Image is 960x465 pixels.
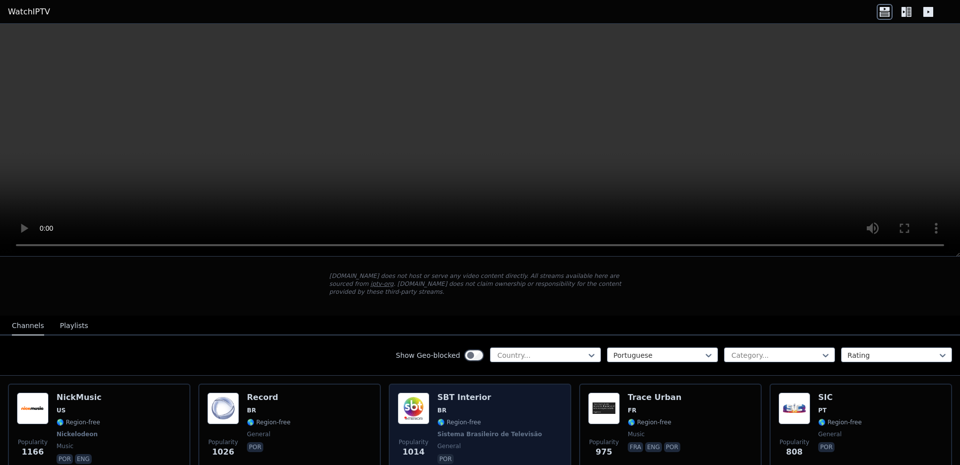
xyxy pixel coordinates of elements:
h6: SIC [818,393,862,402]
button: Playlists [60,317,88,335]
p: fra [628,442,643,452]
button: Channels [12,317,44,335]
a: iptv-org [370,280,394,287]
h6: NickMusic [57,393,102,402]
span: general [818,430,841,438]
label: Show Geo-blocked [396,350,460,360]
span: 🌎 Region-free [628,418,671,426]
span: PT [818,406,827,414]
span: 1014 [403,446,425,458]
span: 🌎 Region-free [247,418,291,426]
p: eng [645,442,662,452]
span: BR [247,406,256,414]
span: FR [628,406,636,414]
span: Sistema Brasileiro de Televisão [437,430,542,438]
p: por [247,442,263,452]
img: Record [207,393,239,424]
span: 975 [596,446,612,458]
a: WatchIPTV [8,6,50,18]
span: Popularity [208,438,238,446]
span: BR [437,406,446,414]
span: Popularity [589,438,619,446]
span: Popularity [18,438,48,446]
span: US [57,406,65,414]
p: eng [75,454,92,464]
span: 1026 [212,446,235,458]
h6: Trace Urban [628,393,682,402]
span: 🌎 Region-free [57,418,100,426]
p: por [818,442,835,452]
span: 🌎 Region-free [818,418,862,426]
span: general [247,430,270,438]
img: SBT Interior [398,393,429,424]
span: Nickelodeon [57,430,98,438]
span: music [628,430,645,438]
h6: Record [247,393,291,402]
span: 808 [786,446,802,458]
img: Trace Urban [588,393,620,424]
span: general [437,442,461,450]
p: por [437,454,454,464]
img: SIC [779,393,810,424]
p: por [57,454,73,464]
span: 1166 [22,446,44,458]
span: Popularity [399,438,428,446]
p: por [664,442,680,452]
span: music [57,442,73,450]
h6: SBT Interior [437,393,544,402]
span: 🌎 Region-free [437,418,481,426]
img: NickMusic [17,393,49,424]
p: [DOMAIN_NAME] does not host or serve any video content directly. All streams available here are s... [329,272,631,296]
span: Popularity [780,438,809,446]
